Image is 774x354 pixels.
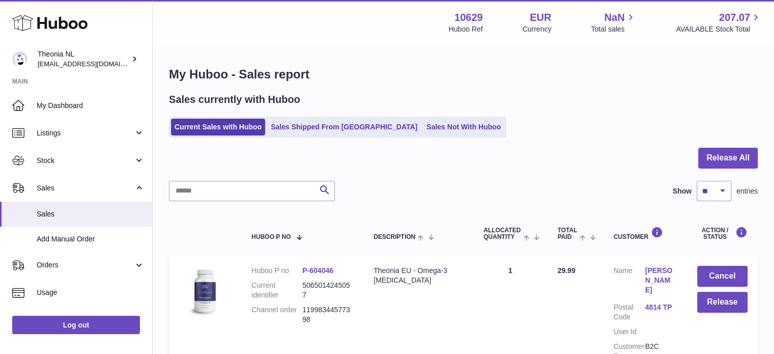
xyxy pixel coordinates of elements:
dt: Name [614,266,645,297]
span: entries [736,186,758,196]
a: [PERSON_NAME] [645,266,677,295]
a: Sales Shipped From [GEOGRAPHIC_DATA] [267,119,421,135]
dt: User Id [614,327,645,337]
span: ALLOCATED Quantity [483,227,521,240]
span: NaN [604,11,624,24]
div: Theonia EU - Omega-3 [MEDICAL_DATA] [374,266,463,285]
dd: 11998344577398 [302,305,353,324]
dd: 5065014245057 [302,281,353,300]
span: Total paid [557,227,577,240]
span: Add Manual Order [37,234,145,244]
span: Huboo P no [251,234,291,240]
a: Sales Not With Huboo [423,119,504,135]
span: Stock [37,156,134,166]
strong: EUR [530,11,551,24]
img: 106291725893086.jpg [179,266,230,317]
h1: My Huboo - Sales report [169,66,758,83]
strong: 10629 [454,11,483,24]
button: Cancel [697,266,748,287]
dt: Current identifier [251,281,302,300]
button: Release All [698,148,758,169]
img: info@wholesomegoods.eu [12,51,27,67]
dt: Postal Code [614,303,645,322]
h2: Sales currently with Huboo [169,93,300,106]
label: Show [673,186,692,196]
span: AVAILABLE Stock Total [676,24,762,34]
a: 207.07 AVAILABLE Stock Total [676,11,762,34]
a: P-604046 [302,266,333,275]
span: Sales [37,183,134,193]
span: 207.07 [719,11,750,24]
span: [EMAIL_ADDRESS][DOMAIN_NAME] [38,60,150,68]
div: Currency [523,24,552,34]
span: My Dashboard [37,101,145,111]
span: 29.99 [557,266,575,275]
a: Log out [12,316,140,334]
a: NaN Total sales [591,11,636,34]
a: 4814 TP [645,303,677,312]
span: Total sales [591,24,636,34]
span: Usage [37,288,145,297]
div: Customer [614,227,677,240]
dt: Huboo P no [251,266,302,276]
button: Release [697,292,748,313]
div: Huboo Ref [449,24,483,34]
span: Description [374,234,415,240]
dt: Channel order [251,305,302,324]
div: Action / Status [697,227,748,240]
a: Current Sales with Huboo [171,119,265,135]
div: Theonia NL [38,49,129,69]
span: Listings [37,128,134,138]
span: Orders [37,260,134,270]
span: Sales [37,209,145,219]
